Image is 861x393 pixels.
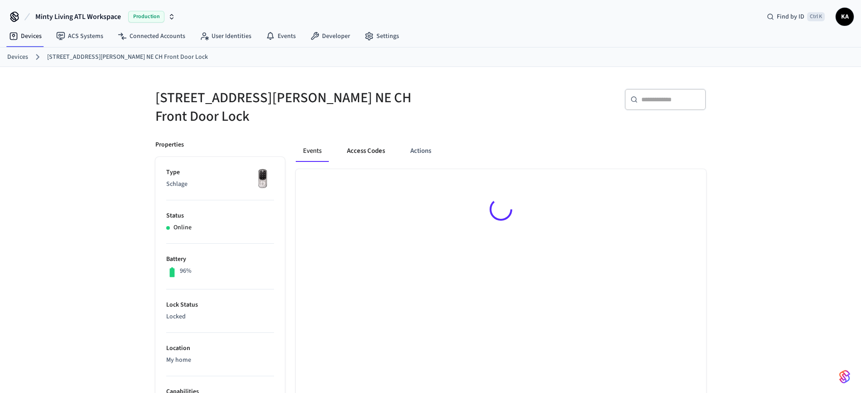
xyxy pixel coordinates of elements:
span: KA [837,9,853,25]
p: My home [166,355,274,365]
p: Properties [155,140,184,150]
a: ACS Systems [49,28,111,44]
p: Battery [166,255,274,264]
a: Events [259,28,303,44]
p: Schlage [166,180,274,189]
p: Locked [166,312,274,322]
span: Production [128,11,164,23]
h5: [STREET_ADDRESS][PERSON_NAME] NE CH Front Door Lock [155,89,425,126]
button: Events [296,140,329,162]
a: Devices [7,52,28,62]
a: Connected Accounts [111,28,192,44]
a: Developer [303,28,357,44]
a: User Identities [192,28,259,44]
p: Online [173,223,192,232]
button: Access Codes [340,140,392,162]
span: Ctrl K [807,12,825,21]
button: Actions [403,140,438,162]
a: Settings [357,28,406,44]
button: KA [836,8,854,26]
p: Status [166,211,274,221]
p: 96% [180,266,192,276]
p: Location [166,344,274,353]
a: [STREET_ADDRESS][PERSON_NAME] NE CH Front Door Lock [47,52,208,62]
span: Find by ID [777,12,804,21]
p: Type [166,168,274,177]
a: Devices [2,28,49,44]
span: Minty Living ATL Workspace [35,11,121,22]
div: Find by IDCtrl K [760,9,832,25]
div: ant example [296,140,706,162]
p: Lock Status [166,300,274,310]
img: SeamLogoGradient.69752ec5.svg [839,369,850,384]
img: Yale Assure Touchscreen Wifi Smart Lock, Satin Nickel, Front [251,168,274,190]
